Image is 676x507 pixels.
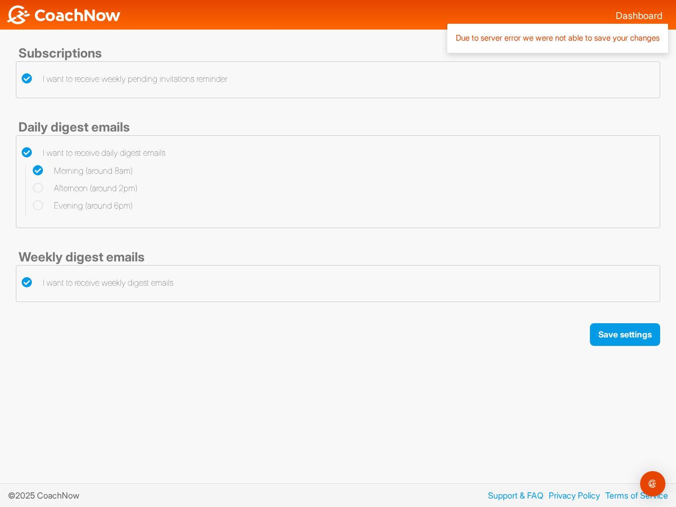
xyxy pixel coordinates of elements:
[456,32,660,44] div: Due to server error we were not able to save your changes
[616,10,662,21] a: Dashboard
[543,489,600,502] a: Privacy Policy
[640,471,665,496] div: Open Intercom Messenger
[8,489,87,502] p: © 2025 CoachNow
[600,489,668,502] a: Terms of Service
[33,164,133,177] label: Morning (around 8am)
[483,489,543,502] a: Support & FAQ
[5,5,121,24] img: CoachNow
[16,249,660,265] div: Weekly digest emails
[590,323,660,346] button: Save settings
[22,276,173,289] label: I want to receive weekly digest emails
[22,146,165,159] label: I want to receive daily digest emails
[22,72,227,85] label: I want to receive weekly pending invitations reminder
[33,182,137,194] label: Afternoon (around 2pm)
[33,199,133,212] label: Evening (around 6pm)
[16,119,660,135] div: Daily digest emails
[16,45,660,61] div: Subscriptions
